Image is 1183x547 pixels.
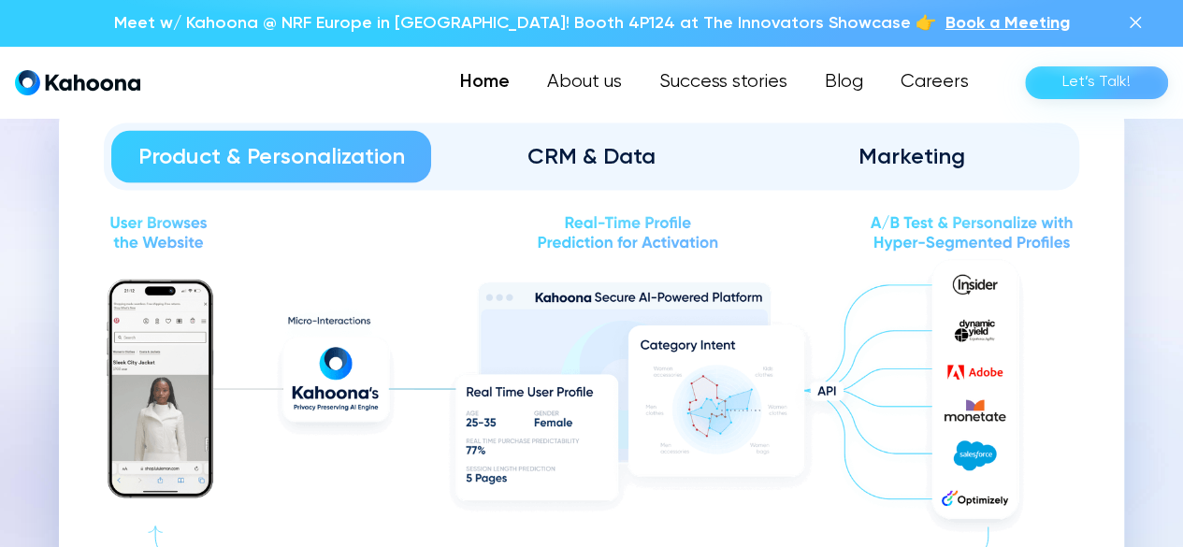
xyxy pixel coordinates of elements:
div: Let’s Talk! [1062,67,1131,97]
a: Success stories [641,64,806,101]
div: CRM & Data [457,142,725,172]
a: Book a Meeting [945,11,1070,36]
div: Marketing [778,142,1046,172]
span: Book a Meeting [945,15,1070,32]
a: Blog [806,64,882,101]
div: Product & Personalization [137,142,405,172]
a: Let’s Talk! [1025,66,1168,99]
a: Careers [882,64,988,101]
a: home [15,69,140,96]
p: Meet w/ Kahoona @ NRF Europe in [GEOGRAPHIC_DATA]! Booth 4P124 at The Innovators Showcase 👉 [114,11,936,36]
a: About us [528,64,641,101]
a: Home [441,64,528,101]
